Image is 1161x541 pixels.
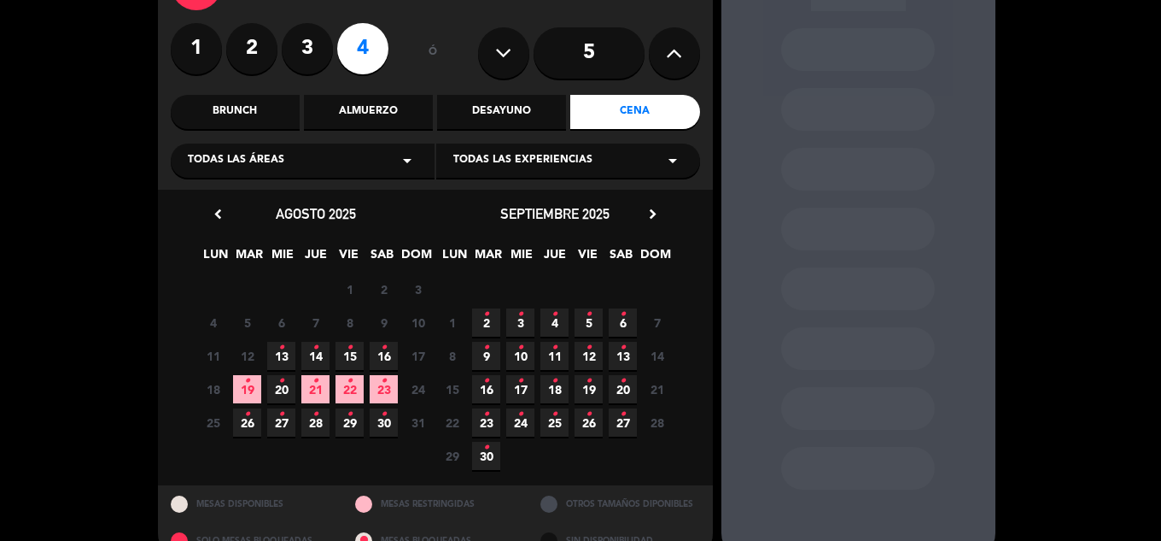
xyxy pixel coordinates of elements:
span: 3 [404,275,432,303]
div: MESAS DISPONIBLES [158,485,343,522]
div: MESAS RESTRINGIDAS [342,485,528,522]
span: JUE [540,244,569,273]
span: 27 [609,409,637,437]
div: Brunch [171,95,300,129]
label: 1 [171,23,222,74]
span: MAR [235,244,263,273]
label: 4 [337,23,388,74]
span: VIE [335,244,363,273]
i: • [517,368,523,395]
span: 18 [199,375,227,403]
span: 26 [233,409,261,437]
div: Desayuno [437,95,566,129]
span: 16 [472,375,500,403]
span: 12 [575,342,603,370]
i: arrow_drop_down [662,150,683,171]
span: DOM [401,244,429,273]
span: Todas las áreas [188,152,284,169]
i: • [620,368,626,395]
div: Cena [570,95,699,129]
i: • [586,334,592,362]
span: 4 [199,309,227,337]
span: 30 [472,442,500,470]
span: 22 [335,375,364,403]
span: 19 [575,375,603,403]
i: chevron_left [209,205,227,223]
i: • [483,368,489,395]
span: LUN [440,244,469,273]
span: 1 [438,309,466,337]
span: 14 [301,342,330,370]
i: • [381,334,387,362]
span: 12 [233,342,261,370]
span: 23 [370,375,398,403]
span: 20 [267,375,295,403]
i: • [347,401,353,428]
span: 21 [643,375,671,403]
span: 9 [472,342,500,370]
span: 21 [301,375,330,403]
span: 6 [609,309,637,337]
span: SAB [368,244,396,273]
span: 24 [404,375,432,403]
i: • [244,368,250,395]
i: • [347,368,353,395]
span: 30 [370,409,398,437]
i: • [244,401,250,428]
span: septiembre 2025 [500,205,610,222]
i: • [551,401,557,428]
span: agosto 2025 [276,205,356,222]
span: 8 [438,342,466,370]
span: 16 [370,342,398,370]
span: 28 [643,409,671,437]
span: 1 [335,275,364,303]
span: 11 [540,342,569,370]
span: MIE [507,244,535,273]
span: 8 [335,309,364,337]
span: LUN [201,244,230,273]
span: 14 [643,342,671,370]
i: • [278,368,284,395]
span: 10 [404,309,432,337]
span: 17 [506,375,534,403]
label: 2 [226,23,277,74]
i: • [517,301,523,328]
span: DOM [640,244,668,273]
span: SAB [607,244,635,273]
span: 19 [233,375,261,403]
i: • [483,434,489,462]
i: • [551,301,557,328]
span: MIE [268,244,296,273]
span: 27 [267,409,295,437]
span: 15 [438,375,466,403]
i: • [347,334,353,362]
i: • [483,401,489,428]
span: 25 [199,409,227,437]
span: 25 [540,409,569,437]
span: 18 [540,375,569,403]
span: 6 [267,309,295,337]
span: 7 [301,309,330,337]
span: 2 [370,275,398,303]
i: • [278,401,284,428]
i: • [586,401,592,428]
i: • [517,334,523,362]
span: 24 [506,409,534,437]
span: 2 [472,309,500,337]
span: 29 [438,442,466,470]
div: OTROS TAMAÑOS DIPONIBLES [528,485,713,522]
label: 3 [282,23,333,74]
i: • [517,401,523,428]
i: • [312,401,318,428]
i: • [620,401,626,428]
i: • [381,368,387,395]
span: 10 [506,342,534,370]
span: 17 [404,342,432,370]
span: 26 [575,409,603,437]
span: 20 [609,375,637,403]
span: Todas las experiencias [453,152,592,169]
i: • [551,334,557,362]
i: • [551,368,557,395]
span: 15 [335,342,364,370]
i: arrow_drop_down [397,150,417,171]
